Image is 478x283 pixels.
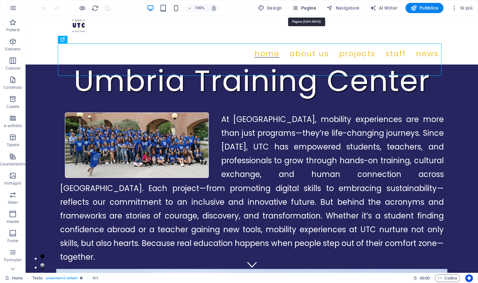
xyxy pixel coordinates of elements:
[5,274,23,282] a: Fai clic per annullare la selezione. Doppio clic per aprire le pagine
[4,257,21,263] p: Formulari
[255,3,285,13] div: Design (Ctrl+Alt+Y)
[435,274,460,282] button: Codice
[15,238,19,242] button: 1
[93,274,98,282] span: Fai clic per selezionare. Doppio clic per modificare
[326,5,359,11] span: Navigatore
[465,274,473,282] button: Usercentrics
[8,200,18,205] p: Slider
[6,104,19,109] p: Caselle
[15,256,19,260] button: 3
[4,123,22,128] p: A soffietto
[413,274,430,282] h6: Tempo sessione
[7,238,19,243] p: Footer
[420,274,430,282] span: 00 00
[4,181,21,186] p: Immagini
[91,4,99,12] button: reload
[370,5,398,11] span: AI Writer
[194,4,205,12] h6: 100%
[411,5,439,11] span: Pubblica
[5,47,20,52] p: Elementi
[5,66,20,71] p: Colonne
[15,247,19,251] button: 2
[4,85,22,90] p: Contenuto
[451,5,473,11] span: Di più
[80,276,83,280] i: Questo elemento è un preset personalizzabile
[424,276,425,280] span: :
[438,274,457,282] span: Codice
[449,3,475,13] button: Di più
[7,142,19,148] p: Tabelle
[7,219,20,224] p: Header
[32,274,43,282] span: Fai clic per selezionare. Doppio clic per modificare
[405,3,444,13] button: Pubblica
[324,3,362,13] button: Navigatore
[367,3,400,13] button: AI Writer
[292,5,316,11] span: Pagine
[185,4,208,12] button: 100%
[91,4,99,12] i: Ricarica la pagina
[32,274,98,282] nav: breadcrumb
[45,274,77,282] span: . preset-text-v2-default
[255,3,285,13] button: Design
[211,5,217,11] i: Quando ridimensioni, regola automaticamente il livello di zoom in modo che corrisponda al disposi...
[289,3,319,13] button: Pagine
[258,5,282,11] span: Design
[78,4,86,12] button: Clicca qui per lasciare la modalità di anteprima e continuare la modifica
[6,27,20,33] p: Preferiti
